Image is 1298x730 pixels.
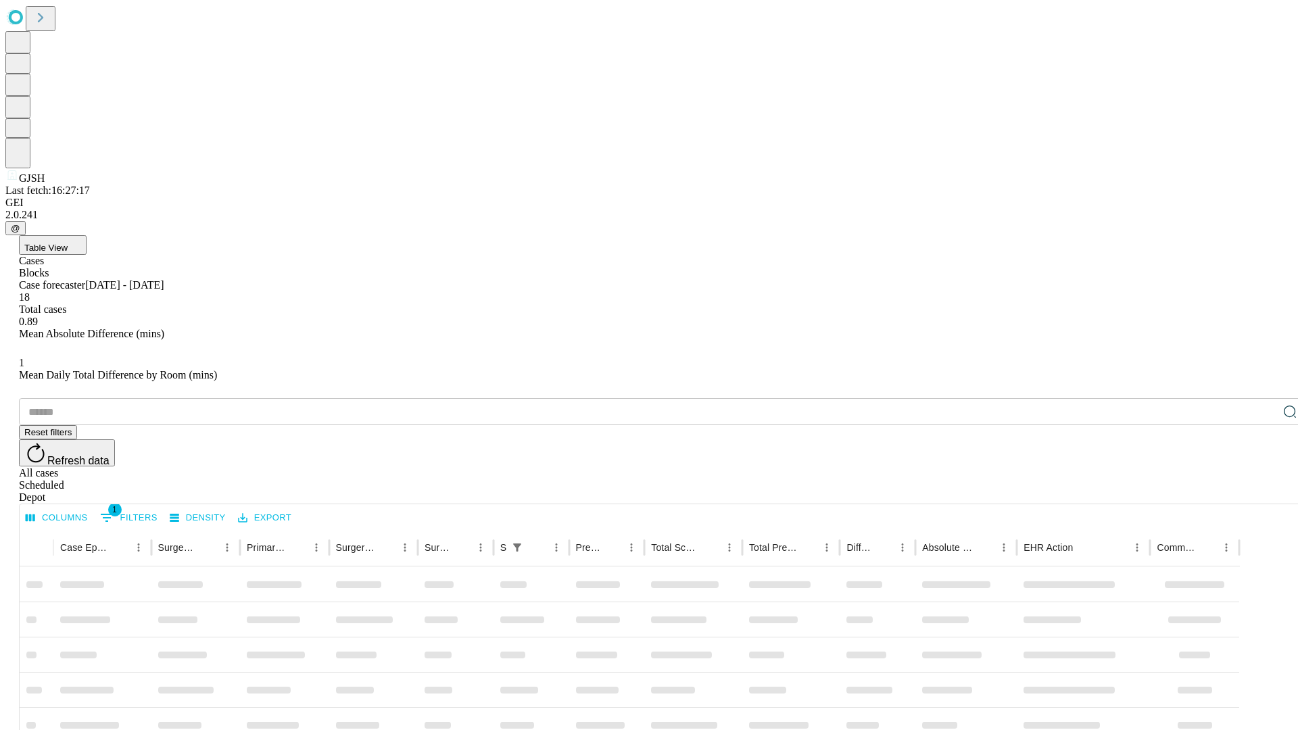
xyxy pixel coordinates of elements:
button: Menu [817,538,836,557]
span: 0.89 [19,316,38,327]
button: Menu [994,538,1013,557]
button: Sort [1198,538,1217,557]
button: Sort [603,538,622,557]
span: Reset filters [24,427,72,437]
button: Sort [199,538,218,557]
button: Sort [1074,538,1093,557]
button: Sort [528,538,547,557]
div: Absolute Difference [922,542,974,553]
button: Density [166,508,229,529]
button: Refresh data [19,439,115,466]
button: Select columns [22,508,91,529]
button: Menu [307,538,326,557]
div: Case Epic Id [60,542,109,553]
div: Total Predicted Duration [749,542,798,553]
button: Sort [976,538,994,557]
button: Menu [720,538,739,557]
div: Predicted In Room Duration [576,542,602,553]
span: Case forecaster [19,279,85,291]
button: Sort [701,538,720,557]
button: Table View [19,235,87,255]
button: Menu [547,538,566,557]
button: Sort [377,538,395,557]
button: Menu [395,538,414,557]
span: GJSH [19,172,45,184]
button: Show filters [97,507,161,529]
span: 1 [19,357,24,368]
div: Surgeon Name [158,542,197,553]
button: Sort [874,538,893,557]
button: Menu [218,538,237,557]
span: Last fetch: 16:27:17 [5,185,90,196]
span: 1 [108,503,122,516]
div: Scheduled In Room Duration [500,542,506,553]
div: Difference [846,542,873,553]
button: Menu [893,538,912,557]
button: Sort [452,538,471,557]
div: 2.0.241 [5,209,1293,221]
button: Show filters [508,538,527,557]
button: Sort [288,538,307,557]
div: 1 active filter [508,538,527,557]
div: Comments [1157,542,1196,553]
button: Menu [471,538,490,557]
button: Menu [129,538,148,557]
button: Menu [1128,538,1147,557]
button: Export [235,508,295,529]
div: Surgery Date [425,542,451,553]
div: Surgery Name [336,542,375,553]
button: @ [5,221,26,235]
span: @ [11,223,20,233]
span: Mean Daily Total Difference by Room (mins) [19,369,217,381]
span: Refresh data [47,455,110,466]
span: Table View [24,243,68,253]
button: Sort [798,538,817,557]
button: Reset filters [19,425,77,439]
div: EHR Action [1024,542,1073,553]
button: Menu [622,538,641,557]
span: [DATE] - [DATE] [85,279,164,291]
div: Primary Service [247,542,286,553]
span: 18 [19,291,30,303]
button: Sort [110,538,129,557]
div: GEI [5,197,1293,209]
span: Total cases [19,303,66,315]
span: Mean Absolute Difference (mins) [19,328,164,339]
div: Total Scheduled Duration [651,542,700,553]
button: Menu [1217,538,1236,557]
